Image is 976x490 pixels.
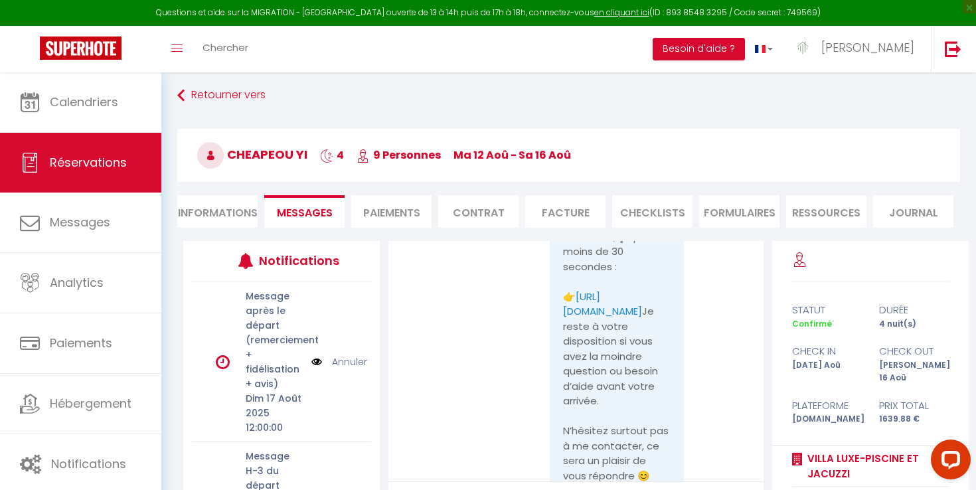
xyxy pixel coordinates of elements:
[699,195,779,228] li: FORMULAIRES
[870,398,957,414] div: Prix total
[653,38,745,60] button: Besoin d'aide ?
[50,94,118,110] span: Calendriers
[563,289,642,319] a: [URL][DOMAIN_NAME]
[453,147,571,163] span: ma 12 Aoû - sa 16 Aoû
[320,147,344,163] span: 4
[920,434,976,490] iframe: LiveChat chat widget
[783,302,870,318] div: statut
[332,355,367,369] a: Annuler
[193,26,258,72] a: Chercher
[177,84,960,108] a: Retourner vers
[612,195,692,228] li: CHECKLISTS
[277,205,333,220] span: Messages
[783,398,870,414] div: Plateforme
[945,41,961,57] img: logout
[50,395,131,412] span: Hébergement
[793,38,813,58] img: ...
[870,318,957,331] div: 4 nuit(s)
[792,318,832,329] span: Confirmé
[783,343,870,359] div: check in
[786,195,866,228] li: Ressources
[783,413,870,426] div: [DOMAIN_NAME]
[870,359,957,384] div: [PERSON_NAME] 16 Aoû
[870,302,957,318] div: durée
[525,195,606,228] li: Facture
[870,413,957,426] div: 1639.88 €
[51,455,126,472] span: Notifications
[873,195,953,228] li: Journal
[357,147,441,163] span: 9 Personnes
[246,391,303,435] p: Dim 17 Août 2025 12:00:00
[197,146,307,163] span: Cheapeou Yi
[803,451,949,482] a: Villa luxe-piscine et jacuzzi
[50,214,110,230] span: Messages
[40,37,122,60] img: Super Booking
[246,289,303,391] p: Message après le départ (remerciement + fidélisation + avis)
[50,274,104,291] span: Analytics
[821,39,914,56] span: [PERSON_NAME]
[50,335,112,351] span: Paiements
[50,154,127,171] span: Réservations
[783,359,870,384] div: [DATE] Aoû
[351,195,432,228] li: Paiements
[311,355,322,369] img: NO IMAGE
[783,26,931,72] a: ... [PERSON_NAME]
[203,41,248,54] span: Chercher
[177,195,258,228] li: Informations
[870,343,957,359] div: check out
[259,246,333,276] h3: Notifications
[438,195,519,228] li: Contrat
[594,7,649,18] a: en cliquant ici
